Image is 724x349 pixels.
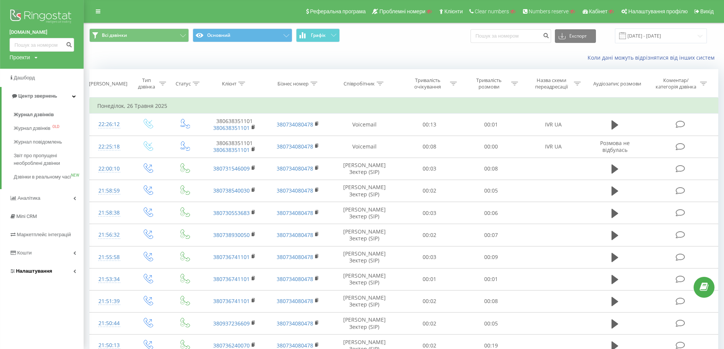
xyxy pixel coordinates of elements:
a: 380738540030 [213,187,250,194]
a: [DOMAIN_NAME] [10,28,74,36]
td: 00:08 [460,290,521,312]
div: 22:00:10 [97,161,121,176]
td: 00:00 [460,136,521,158]
span: Кабінет [589,8,608,14]
span: Графік [311,33,326,38]
td: 00:13 [399,114,460,136]
input: Пошук за номером [10,38,74,52]
td: Voicemail [330,136,399,158]
td: IVR UA [521,114,585,136]
td: [PERSON_NAME] Зектер (SIP) [330,290,399,312]
a: Звіт про пропущені необроблені дзвінки [14,149,84,170]
div: Клієнт [222,81,236,87]
div: 21:58:38 [97,205,121,220]
td: 00:05 [460,180,521,202]
div: 22:25:18 [97,139,121,154]
a: 380734080478 [277,143,313,150]
a: 380734080478 [277,121,313,128]
div: Проекти [10,54,30,61]
a: 380937236609 [213,320,250,327]
div: Тривалість розмови [469,77,509,90]
div: Тривалість очікування [407,77,448,90]
button: Всі дзвінки [89,28,189,42]
a: Центр звернень [2,87,84,105]
button: Графік [296,28,340,42]
td: 00:03 [399,202,460,224]
td: [PERSON_NAME] Зектер (SIP) [330,158,399,180]
a: 380736240070 [213,342,250,349]
a: Журнал повідомлень [14,135,84,149]
span: Numbers reserve [529,8,569,14]
span: Mini CRM [16,213,37,219]
a: 380736741101 [213,297,250,305]
a: 380736741101 [213,275,250,283]
span: Дзвінки в реальному часі [14,173,71,181]
td: 00:09 [460,246,521,268]
a: 380730553683 [213,209,250,216]
a: Дзвінки в реальному часіNEW [14,170,84,184]
a: 380734080478 [277,231,313,238]
td: 00:02 [399,290,460,312]
button: Експорт [555,29,596,43]
span: Клієнти [444,8,463,14]
span: Маркетплейс інтеграцій [17,232,71,237]
td: 00:01 [460,114,521,136]
span: Clear numbers [475,8,509,14]
a: 380734080478 [277,320,313,327]
span: Розмова не відбулась [600,139,630,153]
div: Тип дзвінка [136,77,157,90]
td: 00:02 [399,224,460,246]
div: [PERSON_NAME] [89,81,127,87]
a: 380734080478 [277,342,313,349]
td: 380638351101 [203,114,266,136]
a: 380638351101 [213,146,250,153]
span: Всі дзвінки [102,32,127,38]
a: 380638351101 [213,124,250,131]
span: Центр звернень [18,93,57,99]
td: 00:08 [399,136,460,158]
td: 00:05 [460,313,521,335]
span: Аналiтика [17,195,40,201]
div: Статус [176,81,191,87]
span: Кошти [17,250,32,256]
a: 380734080478 [277,275,313,283]
div: Коментар/категорія дзвінка [654,77,698,90]
td: [PERSON_NAME] Зектер (SIP) [330,224,399,246]
td: 00:03 [399,158,460,180]
div: 21:55:58 [97,250,121,265]
td: 00:06 [460,202,521,224]
div: Аудіозапис розмови [593,81,641,87]
div: Бізнес номер [277,81,309,87]
div: 21:51:39 [97,294,121,309]
a: 380738930050 [213,231,250,238]
span: Дашборд [14,75,35,81]
a: Журнал дзвінків [14,108,84,122]
td: 00:07 [460,224,521,246]
td: 00:02 [399,313,460,335]
td: Voicemail [330,114,399,136]
td: [PERSON_NAME] Зектер (SIP) [330,202,399,224]
td: 00:02 [399,180,460,202]
span: Звіт про пропущені необроблені дзвінки [14,152,80,167]
div: Назва схеми переадресації [531,77,572,90]
a: 380734080478 [277,187,313,194]
a: Коли дані можуть відрізнятися вiд інших систем [588,54,718,61]
div: 21:58:59 [97,183,121,198]
span: Налаштування профілю [628,8,688,14]
span: Проблемні номери [379,8,425,14]
span: Журнал дзвінків [14,111,54,118]
span: Журнал дзвінків [14,125,50,132]
td: [PERSON_NAME] Зектер (SIP) [330,246,399,268]
td: 00:01 [399,268,460,290]
a: 380734080478 [277,253,313,261]
span: Журнал повідомлень [14,138,62,146]
div: 22:26:12 [97,117,121,132]
td: 00:01 [460,268,521,290]
td: IVR UA [521,136,585,158]
input: Пошук за номером [471,29,551,43]
span: Налаштування [16,268,52,274]
td: 00:08 [460,158,521,180]
span: Вихід [700,8,714,14]
a: 380731546009 [213,165,250,172]
div: 21:50:44 [97,316,121,331]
